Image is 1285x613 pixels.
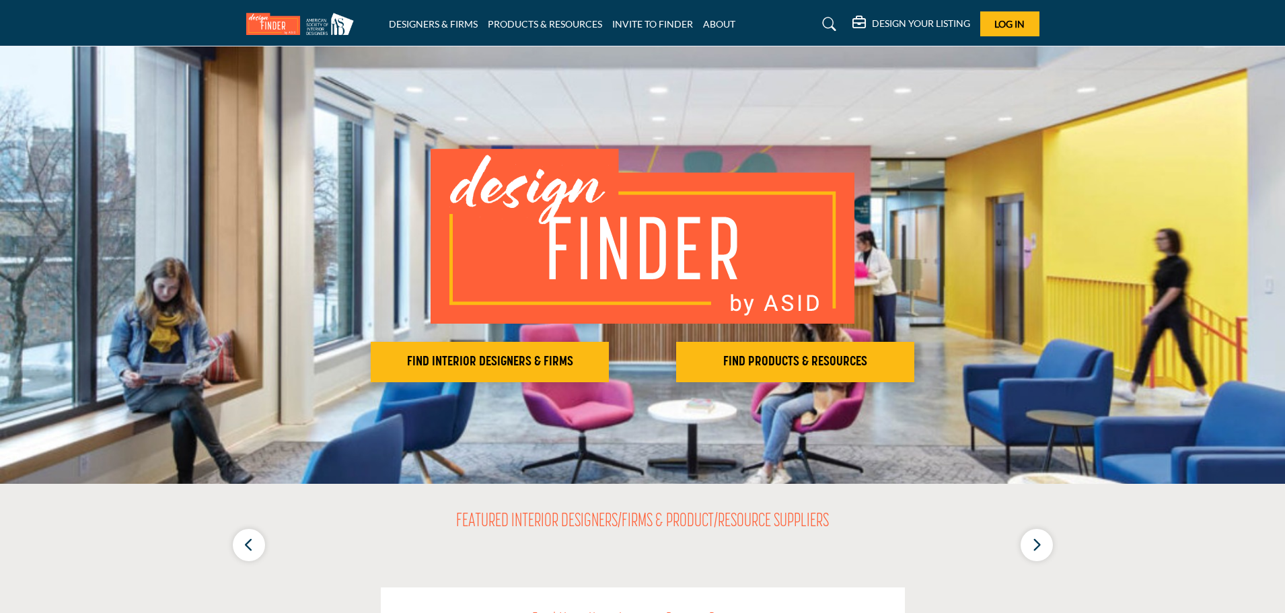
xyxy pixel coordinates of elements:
[431,149,854,324] img: image
[680,354,910,370] h2: FIND PRODUCTS & RESOURCES
[375,354,605,370] h2: FIND INTERIOR DESIGNERS & FIRMS
[371,342,609,382] button: FIND INTERIOR DESIGNERS & FIRMS
[488,18,602,30] a: PRODUCTS & RESOURCES
[456,511,829,534] h2: FEATURED INTERIOR DESIGNERS/FIRMS & PRODUCT/RESOURCE SUPPLIERS
[994,18,1025,30] span: Log In
[980,11,1039,36] button: Log In
[872,17,970,30] h5: DESIGN YOUR LISTING
[612,18,693,30] a: INVITE TO FINDER
[809,13,845,35] a: Search
[246,13,361,35] img: Site Logo
[703,18,735,30] a: ABOUT
[676,342,914,382] button: FIND PRODUCTS & RESOURCES
[852,16,970,32] div: DESIGN YOUR LISTING
[389,18,478,30] a: DESIGNERS & FIRMS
